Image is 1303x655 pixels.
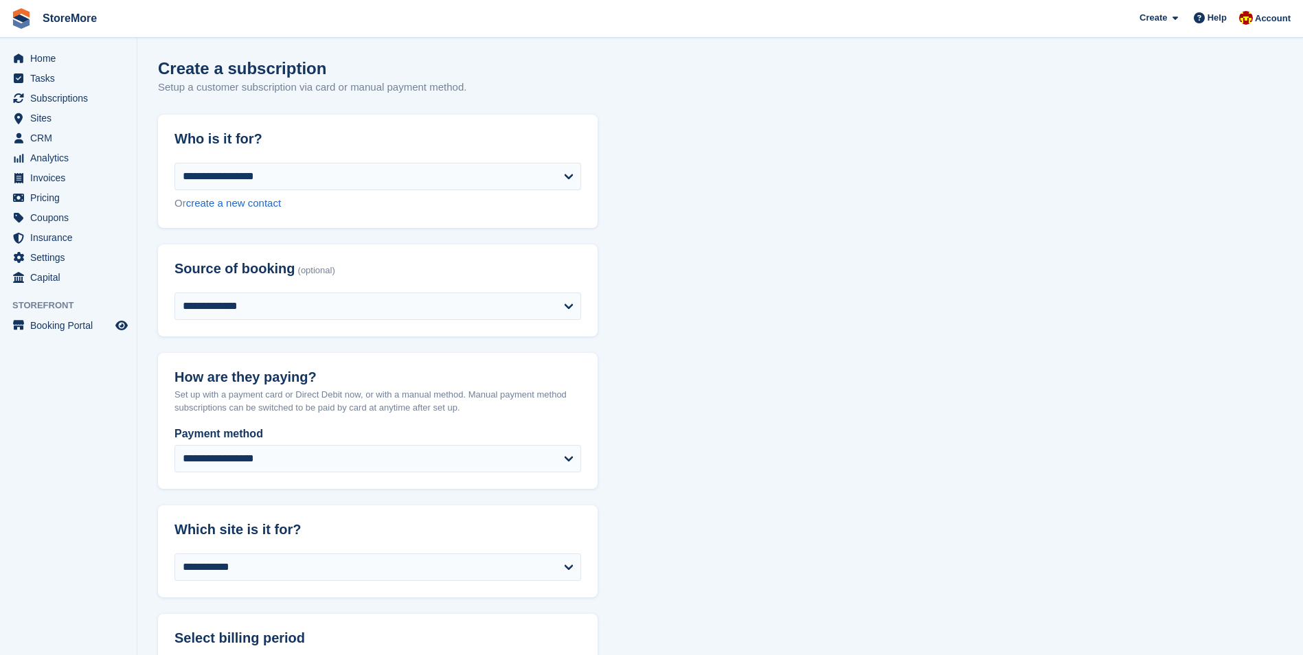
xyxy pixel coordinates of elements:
[7,89,130,108] a: menu
[11,8,32,29] img: stora-icon-8386f47178a22dfd0bd8f6a31ec36ba5ce8667c1dd55bd0f319d3a0aa187defe.svg
[174,131,581,147] h2: Who is it for?
[7,188,130,207] a: menu
[30,168,113,187] span: Invoices
[7,248,130,267] a: menu
[30,248,113,267] span: Settings
[7,49,130,68] a: menu
[174,261,295,277] span: Source of booking
[174,196,581,211] div: Or
[30,316,113,335] span: Booking Portal
[30,268,113,287] span: Capital
[113,317,130,334] a: Preview store
[37,7,102,30] a: StoreMore
[30,128,113,148] span: CRM
[174,369,581,385] h2: How are they paying?
[1239,11,1253,25] img: Store More Team
[30,49,113,68] span: Home
[158,80,466,95] p: Setup a customer subscription via card or manual payment method.
[7,108,130,128] a: menu
[174,388,581,415] p: Set up with a payment card or Direct Debit now, or with a manual method. Manual payment method su...
[30,69,113,88] span: Tasks
[174,426,581,442] label: Payment method
[7,316,130,335] a: menu
[30,208,113,227] span: Coupons
[7,148,130,168] a: menu
[30,89,113,108] span: Subscriptions
[7,228,130,247] a: menu
[30,228,113,247] span: Insurance
[7,69,130,88] a: menu
[7,128,130,148] a: menu
[30,148,113,168] span: Analytics
[174,522,581,538] h2: Which site is it for?
[12,299,137,312] span: Storefront
[1140,11,1167,25] span: Create
[186,197,281,209] a: create a new contact
[30,188,113,207] span: Pricing
[1255,12,1291,25] span: Account
[7,268,130,287] a: menu
[174,630,581,646] h2: Select billing period
[30,108,113,128] span: Sites
[298,266,335,276] span: (optional)
[1208,11,1227,25] span: Help
[7,168,130,187] a: menu
[158,59,326,78] h1: Create a subscription
[7,208,130,227] a: menu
